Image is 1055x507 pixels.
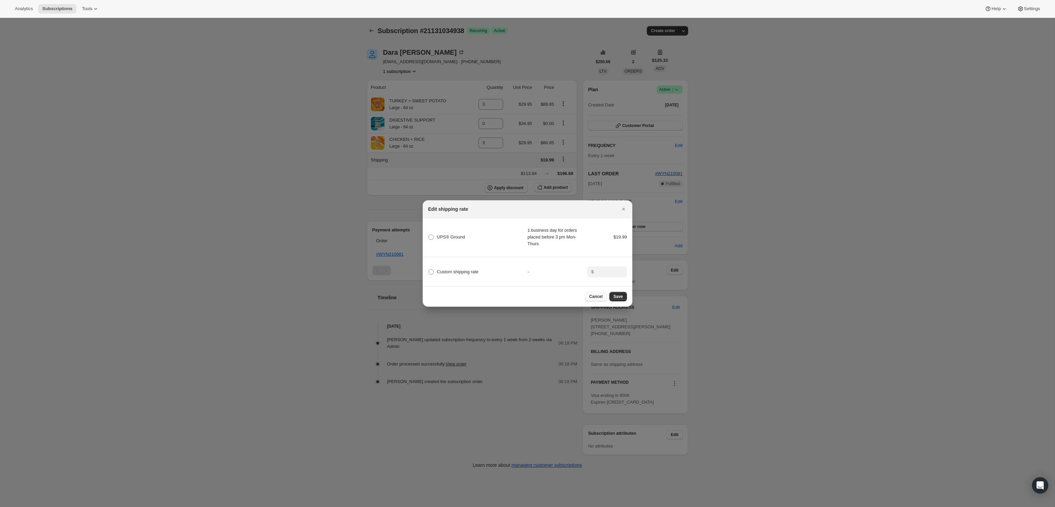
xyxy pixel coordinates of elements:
[38,4,76,14] button: Subscriptions
[1013,4,1044,14] button: Settings
[437,234,465,239] span: UPS® Ground
[991,6,1001,11] span: Help
[437,269,478,274] span: Custom shipping rate
[609,292,627,301] button: Save
[589,294,603,299] span: Cancel
[11,4,37,14] button: Analytics
[619,204,628,214] button: Close
[585,292,607,301] button: Cancel
[42,6,72,11] span: Subscriptions
[1024,6,1040,11] span: Settings
[428,206,468,212] h2: Edit shipping rate
[15,6,33,11] span: Analytics
[613,294,623,299] span: Save
[82,6,92,11] span: Tools
[1032,477,1048,493] div: Open Intercom Messenger
[527,269,587,275] div: -
[527,227,587,247] div: 1 business day for orders placed before 3 pm Mon-Thurs
[78,4,103,14] button: Tools
[981,4,1011,14] button: Help
[591,269,593,274] span: $
[587,234,627,240] div: $19.99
